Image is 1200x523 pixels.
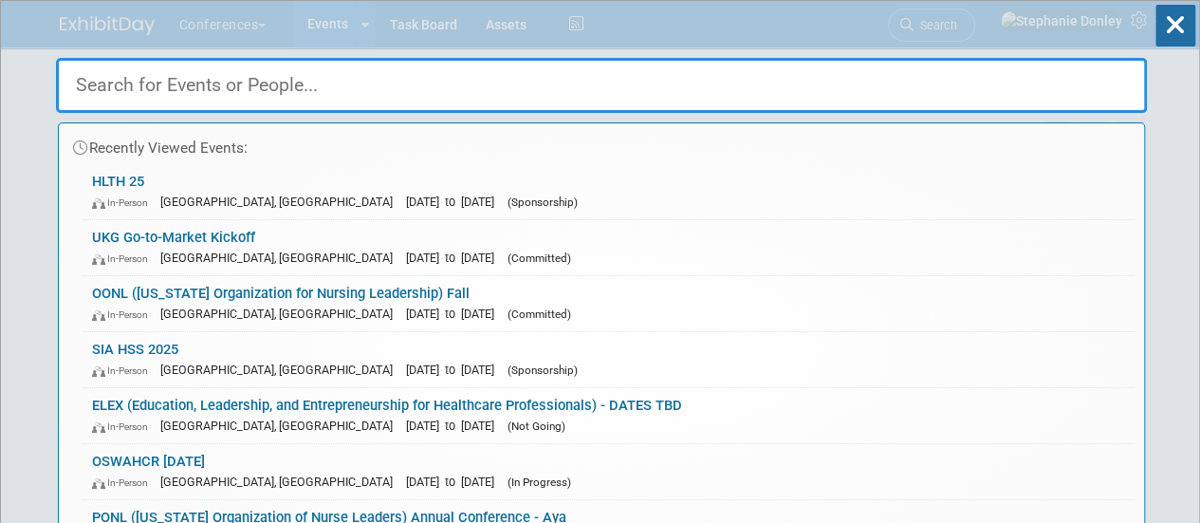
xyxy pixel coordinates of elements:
span: (In Progress) [508,476,571,489]
span: [DATE] to [DATE] [406,251,504,265]
span: [GEOGRAPHIC_DATA], [GEOGRAPHIC_DATA] [160,363,402,377]
span: (Committed) [508,252,571,265]
a: UKG Go-to-Market Kickoff In-Person [GEOGRAPHIC_DATA], [GEOGRAPHIC_DATA] [DATE] to [DATE] (Committed) [83,220,1135,275]
a: ELEX (Education, Leadership, and Entrepreneurship for Healthcare Professionals) - DATES TBD In-Pe... [83,388,1135,443]
span: (Committed) [508,308,571,321]
div: Recently Viewed Events: [68,123,1135,164]
span: In-Person [92,308,157,321]
span: In-Person [92,252,157,265]
span: In-Person [92,364,157,377]
span: [DATE] to [DATE] [406,363,504,377]
span: [GEOGRAPHIC_DATA], [GEOGRAPHIC_DATA] [160,195,402,209]
span: In-Person [92,476,157,489]
input: Search for Events or People... [56,58,1147,113]
span: In-Person [92,196,157,209]
span: [GEOGRAPHIC_DATA], [GEOGRAPHIC_DATA] [160,419,402,433]
span: [GEOGRAPHIC_DATA], [GEOGRAPHIC_DATA] [160,475,402,489]
span: [DATE] to [DATE] [406,307,504,321]
span: (Not Going) [508,420,565,433]
a: HLTH 25 In-Person [GEOGRAPHIC_DATA], [GEOGRAPHIC_DATA] [DATE] to [DATE] (Sponsorship) [83,164,1135,219]
span: In-Person [92,420,157,433]
span: [DATE] to [DATE] [406,419,504,433]
span: [DATE] to [DATE] [406,475,504,489]
span: [GEOGRAPHIC_DATA], [GEOGRAPHIC_DATA] [160,251,402,265]
span: (Sponsorship) [508,196,578,209]
a: OONL ([US_STATE] Organization for Nursing Leadership) Fall In-Person [GEOGRAPHIC_DATA], [GEOGRAPH... [83,276,1135,331]
a: OSWAHCR [DATE] In-Person [GEOGRAPHIC_DATA], [GEOGRAPHIC_DATA] [DATE] to [DATE] (In Progress) [83,444,1135,499]
span: [DATE] to [DATE] [406,195,504,209]
span: (Sponsorship) [508,364,578,377]
a: SIA HSS 2025 In-Person [GEOGRAPHIC_DATA], [GEOGRAPHIC_DATA] [DATE] to [DATE] (Sponsorship) [83,332,1135,387]
span: [GEOGRAPHIC_DATA], [GEOGRAPHIC_DATA] [160,307,402,321]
